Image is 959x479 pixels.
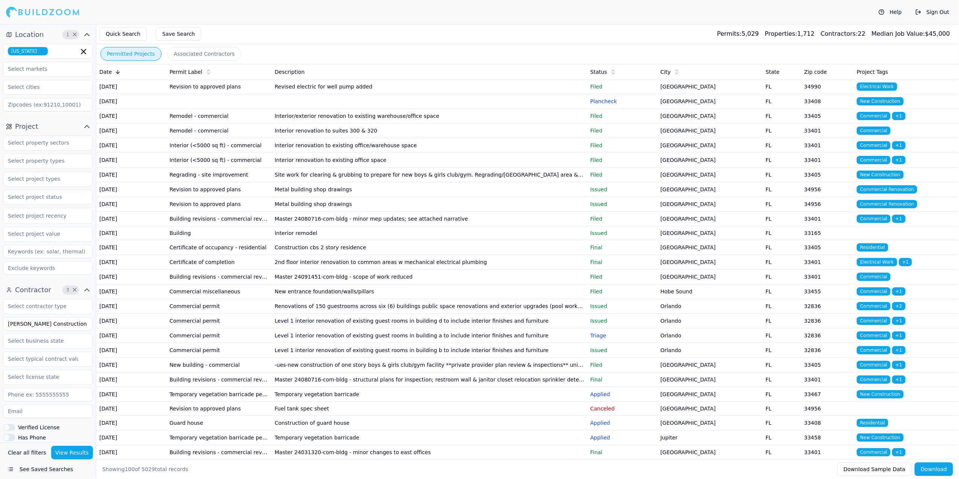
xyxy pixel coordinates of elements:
span: Properties: [765,30,797,37]
td: [GEOGRAPHIC_DATA] [657,212,763,226]
span: Commercial [857,375,891,384]
td: Building revisions - commercial revision [166,270,272,284]
td: FL [763,226,801,240]
td: [DATE] [96,153,166,168]
p: Filed [590,361,654,369]
span: + 1 [899,258,912,266]
td: Revision to approved plans [166,79,272,94]
p: Issued [590,302,654,310]
span: Electrical Work [857,82,897,91]
input: Select license state [3,370,83,384]
label: Verified License [18,425,59,430]
td: FL [763,212,801,226]
td: Revised electric for well pump added [272,79,587,94]
td: FL [763,372,801,387]
td: 33467 [801,387,854,402]
td: [DATE] [96,79,166,94]
td: Commercial miscellaneous [166,284,272,299]
td: 33458 [801,430,854,445]
td: FL [763,255,801,270]
td: FL [763,109,801,124]
span: + 1 [892,317,906,325]
td: FL [763,240,801,255]
p: Filed [590,156,654,164]
input: Select markets [3,62,83,76]
td: [GEOGRAPHIC_DATA] [657,79,763,94]
button: Project [3,121,93,133]
span: Commercial [857,127,891,135]
td: [GEOGRAPHIC_DATA] [657,226,763,240]
p: Issued [590,186,654,193]
span: Commercial [857,215,891,223]
td: Remodel - commercial [166,109,272,124]
div: $ 45,000 [871,29,950,38]
span: + 2 [892,302,906,310]
span: + 1 [892,141,906,149]
div: 1,712 [765,29,815,38]
td: [DATE] [96,226,166,240]
td: [DATE] [96,270,166,284]
td: [GEOGRAPHIC_DATA] [657,182,763,197]
p: Applied [590,419,654,427]
input: Select cities [3,80,83,94]
td: [DATE] [96,109,166,124]
span: Commercial [857,346,891,354]
td: [DATE] [96,284,166,299]
td: Hobe Sound [657,284,763,299]
input: Business name [3,317,93,331]
td: Renovations of 150 guestrooms across six (6) buildings public space renovations and exterior upgr... [272,299,587,314]
td: Metal building shop drawings [272,182,587,197]
td: 33408 [801,416,854,430]
td: Orlando [657,314,763,328]
td: Revision to approved plans [166,402,272,416]
span: Project [15,121,38,132]
td: [GEOGRAPHIC_DATA] [657,168,763,182]
td: [DATE] [96,314,166,328]
input: Select property sectors [3,136,83,149]
td: [GEOGRAPHIC_DATA] [657,138,763,153]
button: See Saved Searches [3,462,93,476]
input: Select property types [3,154,83,168]
td: Construction cbs 2 story residence [272,240,587,255]
td: Building revisions - commercial revision [166,372,272,387]
td: 32836 [801,328,854,343]
td: Level 1 interior renovation of existing guest rooms in building a to include interior finishes an... [272,328,587,343]
td: 33401 [801,255,854,270]
td: FL [763,138,801,153]
td: Orlando [657,328,763,343]
span: New Construction [857,433,903,442]
span: Commercial Renovation [857,185,917,194]
span: Status [590,68,607,76]
div: Showing of total records [102,465,188,473]
span: New Construction [857,97,903,105]
td: [GEOGRAPHIC_DATA] [657,402,763,416]
td: [GEOGRAPHIC_DATA] [657,94,763,109]
span: Commercial [857,287,891,296]
span: + 1 [892,287,906,296]
p: Triage [590,332,654,339]
td: 2nd floor interior renovation to common areas w mechanical electrical plumbing [272,255,587,270]
td: 32836 [801,299,854,314]
input: Keywords (ex: solar, thermal) [3,245,93,258]
input: Select typical contract value [3,352,83,366]
span: 5029 [141,466,155,472]
td: [DATE] [96,138,166,153]
td: [DATE] [96,445,166,460]
span: New Construction [857,390,903,398]
td: FL [763,430,801,445]
td: New entrance foundation/walls/pillars [272,284,587,299]
td: FL [763,358,801,372]
td: [GEOGRAPHIC_DATA] [657,372,763,387]
input: Email [3,404,93,418]
td: 33401 [801,212,854,226]
span: Permits: [717,30,742,37]
p: Filed [590,112,654,120]
td: Interior (<5000 sq ft) - commercial [166,138,272,153]
span: + 1 [892,156,906,164]
span: Commercial [857,331,891,340]
td: [GEOGRAPHIC_DATA] [657,197,763,212]
td: 33401 [801,372,854,387]
td: [GEOGRAPHIC_DATA] [657,270,763,284]
td: Certificate of completion [166,255,272,270]
span: Median Job Value: [871,30,925,37]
